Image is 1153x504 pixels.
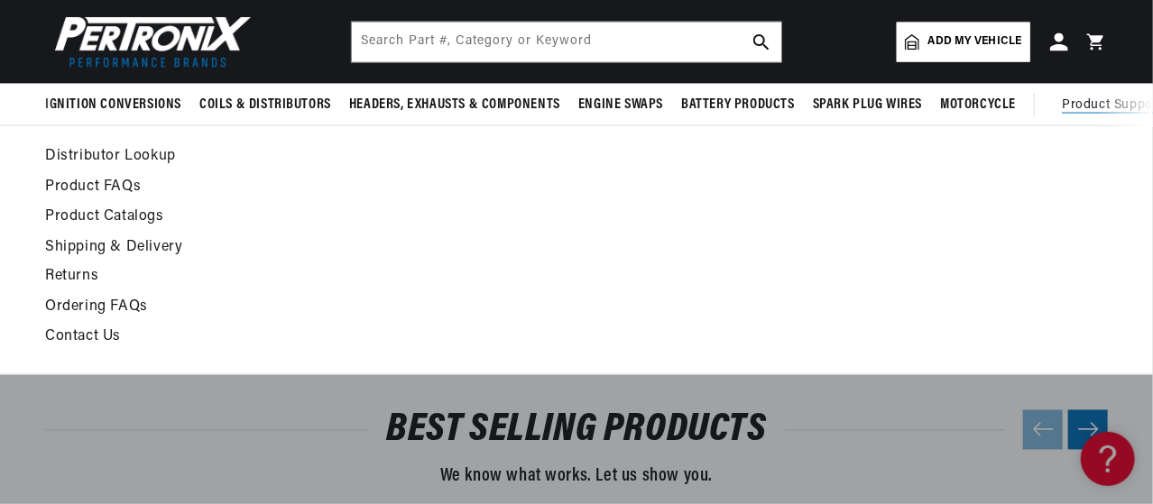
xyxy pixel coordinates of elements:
summary: Ignition Conversions [45,84,190,126]
a: Distributor Lookup [45,144,817,170]
a: BEST SELLING PRODUCTS [386,414,767,448]
button: Previous slide [1023,410,1063,450]
a: Shipping & Delivery [45,235,817,261]
summary: Battery Products [672,84,804,126]
span: Coils & Distributors [199,96,331,115]
span: Headers, Exhausts & Components [349,96,560,115]
summary: Headers, Exhausts & Components [340,84,569,126]
span: Battery Products [681,96,795,115]
a: Contact Us [45,325,817,351]
input: Search Part #, Category or Keyword [352,23,781,62]
span: Motorcycle [940,96,1016,115]
span: Engine Swaps [578,96,663,115]
summary: Coils & Distributors [190,84,340,126]
summary: Motorcycle [931,84,1025,126]
a: Add my vehicle [897,23,1030,62]
a: Product Catalogs [45,205,817,230]
span: Spark Plug Wires [813,96,923,115]
span: Add my vehicle [928,33,1022,50]
button: Next slide [1068,410,1108,450]
a: Ordering FAQs [45,296,817,321]
p: We know what works. Let us show you. [45,463,1108,491]
a: Returns [45,265,817,290]
a: Product FAQs [45,175,817,200]
summary: Engine Swaps [569,84,672,126]
span: Ignition Conversions [45,96,181,115]
button: search button [742,23,781,62]
summary: Spark Plug Wires [804,84,932,126]
img: Pertronix [45,11,253,73]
